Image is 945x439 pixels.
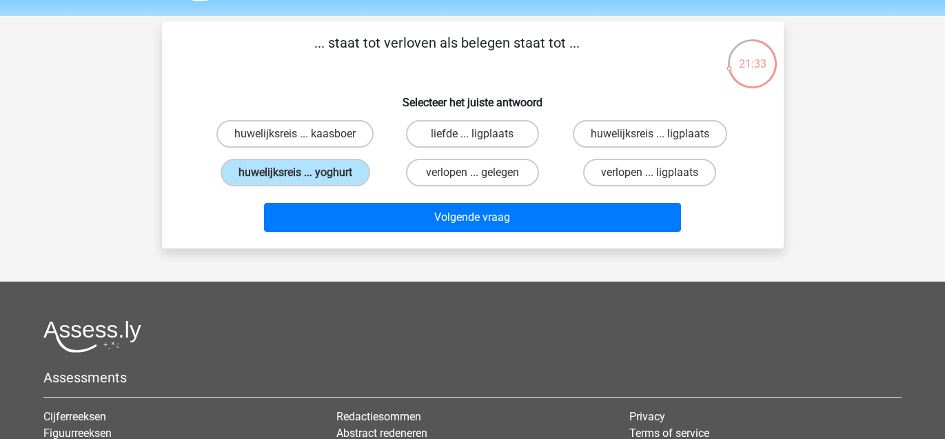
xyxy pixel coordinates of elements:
[43,410,106,423] a: Cijferreeksen
[184,32,710,74] p: ... staat tot verloven als belegen staat tot ...
[406,159,539,186] label: verlopen ... gelegen
[583,159,716,186] label: verlopen ... ligplaats
[216,120,374,148] label: huwelijksreis ... kaasboer
[43,369,902,386] h5: Assessments
[184,85,762,109] h6: Selecteer het juiste antwoord
[629,410,665,423] a: Privacy
[264,203,681,232] button: Volgende vraag
[221,159,370,186] label: huwelijksreis ... yoghurt
[726,38,778,72] div: 21:33
[406,120,539,148] label: liefde ... ligplaats
[336,410,421,423] a: Redactiesommen
[43,320,141,353] img: Assessly logo
[573,120,727,148] label: huwelijksreis ... ligplaats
